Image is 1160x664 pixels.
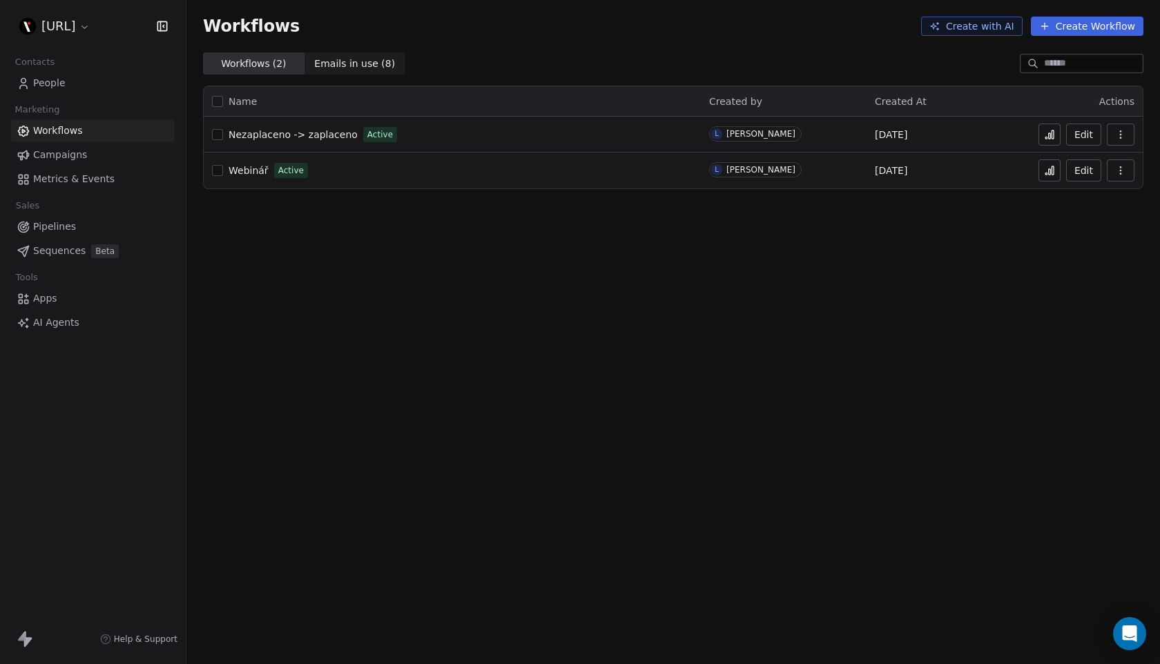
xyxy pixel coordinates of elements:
button: [URL] [17,14,93,38]
span: Help & Support [114,634,177,645]
button: Create with AI [921,17,1023,36]
button: Edit [1066,124,1101,146]
a: People [11,72,175,95]
a: Apps [11,287,175,310]
span: [URL] [41,17,76,35]
a: Campaigns [11,144,175,166]
div: Open Intercom Messenger [1113,617,1146,650]
a: Nezaplaceno -> zaplaceno [229,128,358,141]
span: Marketing [9,99,66,120]
span: Webinář [229,165,269,176]
span: Workflows [33,124,83,138]
span: Sales [10,195,46,216]
a: AI Agents [11,311,175,334]
a: Pipelines [11,215,175,238]
span: Emails in use ( 8 ) [314,57,395,71]
span: [DATE] [875,164,907,177]
div: L [715,128,719,139]
span: Active [367,128,393,141]
button: Create Workflow [1031,17,1143,36]
span: Workflows [203,17,300,36]
span: Beta [91,244,119,258]
span: Sequences [33,244,86,258]
span: Campaigns [33,148,87,162]
button: Edit [1066,159,1101,182]
span: Pipelines [33,219,76,234]
a: Help & Support [100,634,177,645]
span: People [33,76,66,90]
a: Workflows [11,119,175,142]
span: Apps [33,291,57,306]
div: L [715,164,719,175]
span: Active [278,164,304,177]
a: SequencesBeta [11,240,175,262]
span: Metrics & Events [33,172,115,186]
span: Tools [10,267,43,288]
img: Kreslici%C3%8C%C2%81%20pla%C3%8C%C2%81tno%205@4x.png [19,18,36,35]
span: Created by [709,96,762,107]
a: Metrics & Events [11,168,175,191]
span: Contacts [9,52,61,72]
span: AI Agents [33,315,79,330]
span: Actions [1099,96,1134,107]
span: Created At [875,96,927,107]
div: [PERSON_NAME] [726,165,795,175]
span: Nezaplaceno -> zaplaceno [229,129,358,140]
a: Webinář [229,164,269,177]
div: [PERSON_NAME] [726,129,795,139]
span: [DATE] [875,128,907,141]
span: Name [229,95,257,109]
